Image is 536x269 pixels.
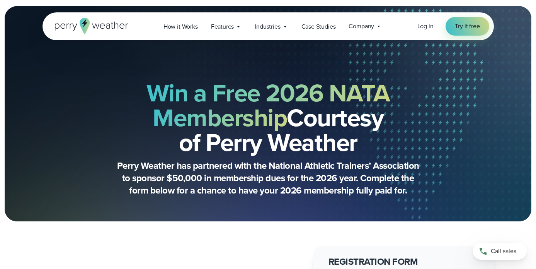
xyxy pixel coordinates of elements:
[211,22,234,31] span: Features
[455,22,480,31] span: Try it free
[328,255,418,269] strong: REGISTRATION FORM
[301,22,336,31] span: Case Studies
[417,22,434,31] a: Log in
[163,22,198,31] span: How it Works
[446,17,489,36] a: Try it free
[491,247,516,256] span: Call sales
[349,22,374,31] span: Company
[295,19,342,34] a: Case Studies
[146,75,390,136] strong: Win a Free 2026 NATA Membership
[255,22,280,31] span: Industries
[157,19,204,34] a: How it Works
[114,159,423,197] p: Perry Weather has partnered with the National Athletic Trainers’ Association to sponsor $50,000 i...
[473,243,527,260] a: Call sales
[81,81,455,155] h2: Courtesy of Perry Weather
